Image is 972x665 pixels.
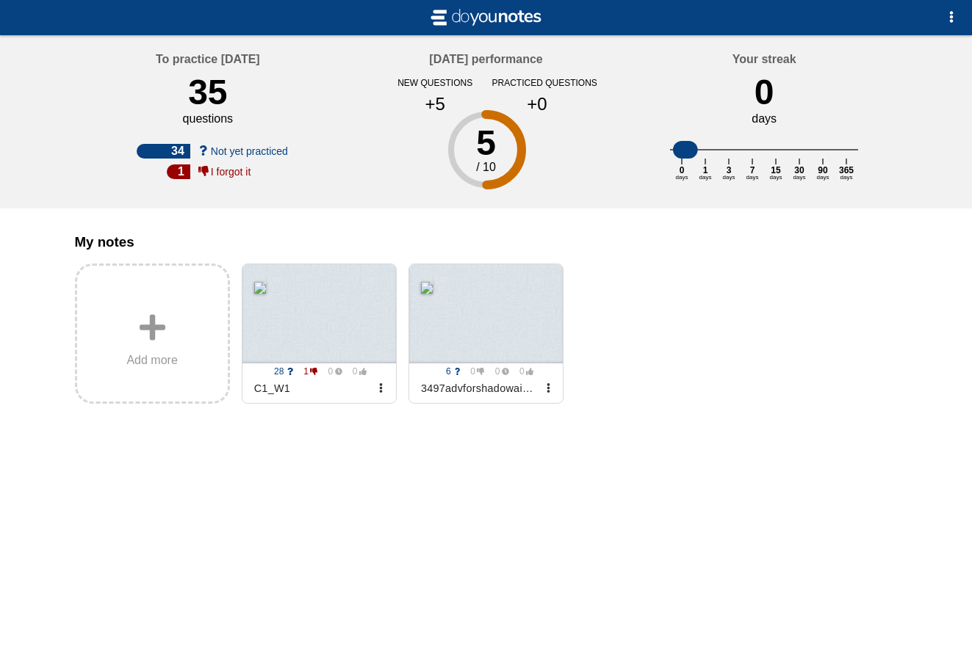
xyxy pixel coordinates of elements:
div: C1_W1 [248,377,372,400]
div: questions [183,112,234,126]
div: +0 [498,94,577,115]
span: 6 [438,366,460,377]
text: 90 [818,165,828,175]
text: days [676,174,688,181]
text: 365 [839,165,854,175]
span: 28 [271,366,293,377]
text: days [723,174,735,181]
text: days [770,174,782,181]
a: 6 0 0 0 3497advforshadowaiintheworkplacev31758287885637 [408,264,564,404]
div: 35 [188,72,227,112]
div: 1 [167,164,190,179]
text: 3 [727,165,732,175]
text: 0 [680,165,685,175]
button: Options [937,3,966,32]
span: I forgot it [211,166,251,178]
span: 0 [463,366,485,377]
span: 0 [512,366,534,377]
h4: To practice [DATE] [156,53,260,66]
text: 1 [703,165,708,175]
div: / 10 [384,161,588,174]
h4: Your streak [732,53,796,66]
div: 5 [384,126,588,161]
span: Not yet practiced [211,145,288,157]
text: days [699,174,712,181]
span: 0 [487,366,509,377]
img: svg+xml;base64,CiAgICAgIDxzdmcgdmlld0JveD0iLTIgLTIgMjAgNCIgeG1sbnM9Imh0dHA6Ly93d3cudzMub3JnLzIwMD... [428,6,545,29]
h4: [DATE] performance [429,53,542,66]
text: days [840,174,853,181]
span: 1 [296,366,318,377]
a: 28 1 0 0 C1_W1 [242,264,397,404]
div: 3497advforshadowaiintheworkplacev31758287885637 [415,377,539,400]
div: days [752,112,777,126]
span: Add more [126,354,177,367]
text: days [746,174,759,181]
text: days [793,174,806,181]
span: 0 [345,366,367,377]
text: 7 [750,165,755,175]
text: days [817,174,829,181]
div: practiced questions [492,78,583,88]
div: new questions [390,78,480,88]
h3: My notes [75,234,898,250]
span: 0 [320,366,342,377]
text: 30 [794,165,804,175]
div: 34 [137,144,190,159]
text: 15 [771,165,781,175]
div: +5 [396,94,475,115]
div: 0 [755,72,774,112]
